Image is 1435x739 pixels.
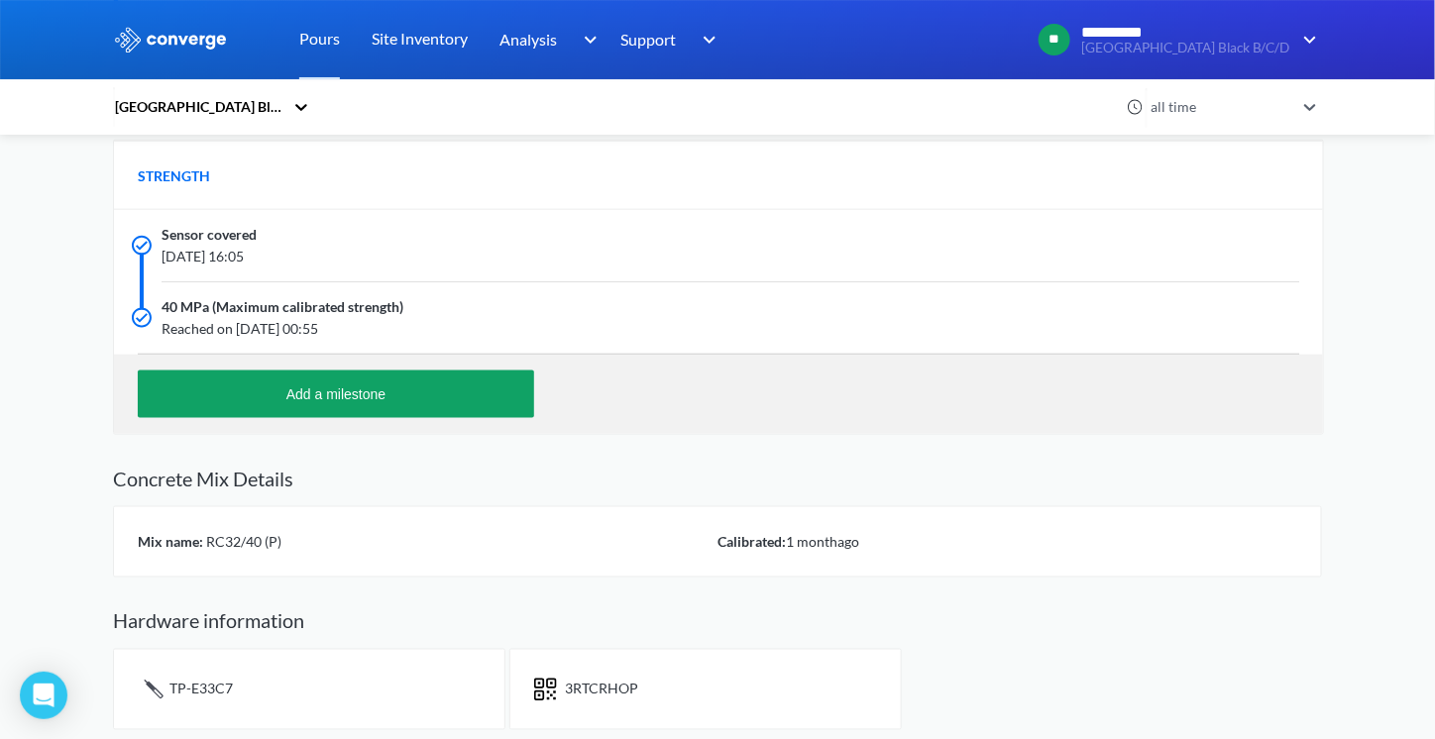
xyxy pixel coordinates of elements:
img: downArrow.svg [690,28,721,52]
div: all time [1146,96,1294,118]
span: Sensor covered [162,224,257,246]
span: [GEOGRAPHIC_DATA] Black B/C/D [1081,41,1290,55]
span: RC32/40 (P) [203,533,281,550]
span: 40 MPa (Maximum calibrated strength) [162,296,403,318]
img: downArrow.svg [1290,28,1322,52]
img: icon-tail.svg [138,674,169,705]
button: Add a milestone [138,370,534,418]
span: 1 month ago [786,533,859,550]
span: 3RTCRHOP [565,681,638,697]
img: icon-clock.svg [1127,98,1145,116]
span: Analysis [499,27,557,52]
div: Open Intercom Messenger [20,672,67,719]
h2: Hardware information [113,609,1322,633]
h2: Concrete Mix Details [113,467,1322,490]
span: STRENGTH [138,165,210,187]
span: Mix name: [138,533,203,550]
img: icon-short-text.svg [534,678,557,701]
span: Reached on [DATE] 00:55 [162,318,1059,340]
div: [GEOGRAPHIC_DATA] Black B/C/D [113,96,283,118]
span: Calibrated: [717,533,786,550]
img: logo_ewhite.svg [113,27,228,53]
span: TP-E33C7 [169,681,233,697]
span: [DATE] 16:05 [162,246,1059,267]
span: Support [620,27,676,52]
img: downArrow.svg [571,28,603,52]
